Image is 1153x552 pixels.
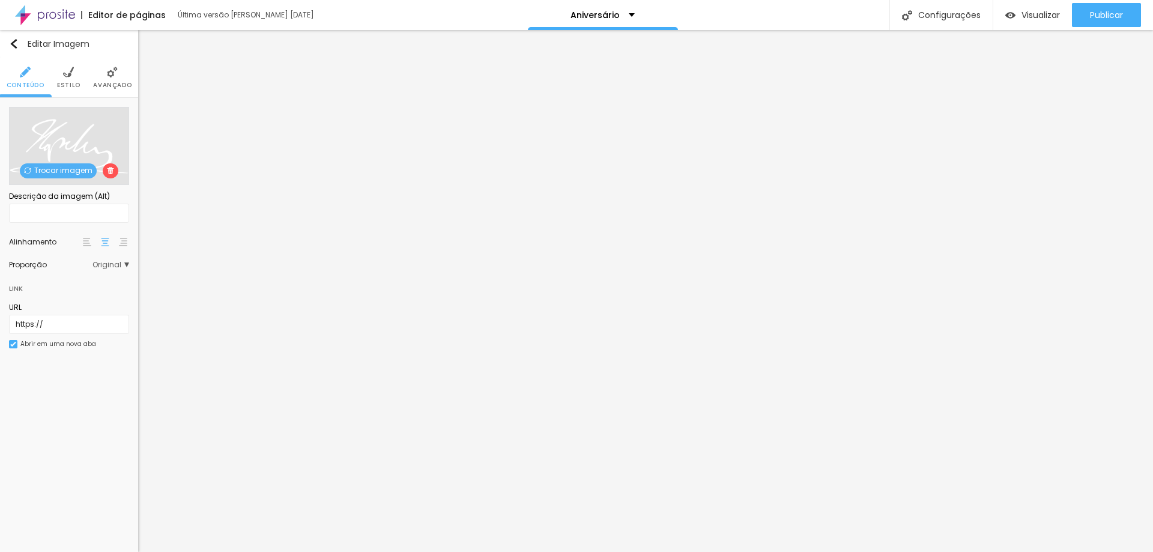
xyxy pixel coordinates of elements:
[10,341,16,347] img: Icone
[20,67,31,77] img: Icone
[7,82,44,88] span: Conteúdo
[119,238,127,246] img: paragraph-right-align.svg
[92,261,129,268] span: Original
[993,3,1072,27] button: Visualizar
[20,341,96,347] div: Abrir em uma nova aba
[107,67,118,77] img: Icone
[902,10,912,20] img: Icone
[9,302,129,313] div: URL
[57,82,80,88] span: Estilo
[1021,10,1060,20] span: Visualizar
[83,238,91,246] img: paragraph-left-align.svg
[9,238,81,246] div: Alinhamento
[9,261,92,268] div: Proporção
[9,39,89,49] div: Editar Imagem
[63,67,74,77] img: Icone
[101,238,109,246] img: paragraph-center-align.svg
[9,191,129,202] div: Descrição da imagem (Alt)
[1072,3,1141,27] button: Publicar
[9,282,23,295] div: Link
[20,163,97,178] span: Trocar imagem
[178,11,316,19] div: Última versão [PERSON_NAME] [DATE]
[24,167,31,174] img: Icone
[9,39,19,49] img: Icone
[570,11,620,19] p: Aniversário
[9,274,129,296] div: Link
[107,167,114,174] img: Icone
[1005,10,1015,20] img: view-1.svg
[93,82,132,88] span: Avançado
[138,30,1153,552] iframe: Editor
[1090,10,1123,20] span: Publicar
[81,11,166,19] div: Editor de páginas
